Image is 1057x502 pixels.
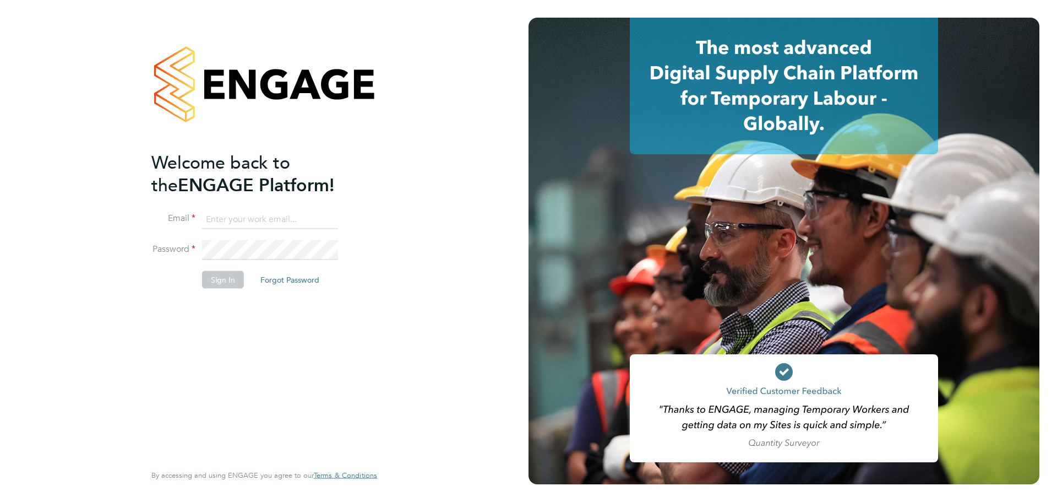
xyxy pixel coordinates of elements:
button: Sign In [202,271,244,289]
button: Forgot Password [252,271,328,289]
input: Enter your work email... [202,209,338,229]
span: By accessing and using ENGAGE you agree to our [151,471,377,480]
label: Password [151,244,195,255]
span: Welcome back to the [151,152,290,196]
h2: ENGAGE Platform! [151,151,366,196]
span: Terms & Conditions [314,471,377,480]
label: Email [151,213,195,224]
a: Terms & Conditions [314,471,377,480]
